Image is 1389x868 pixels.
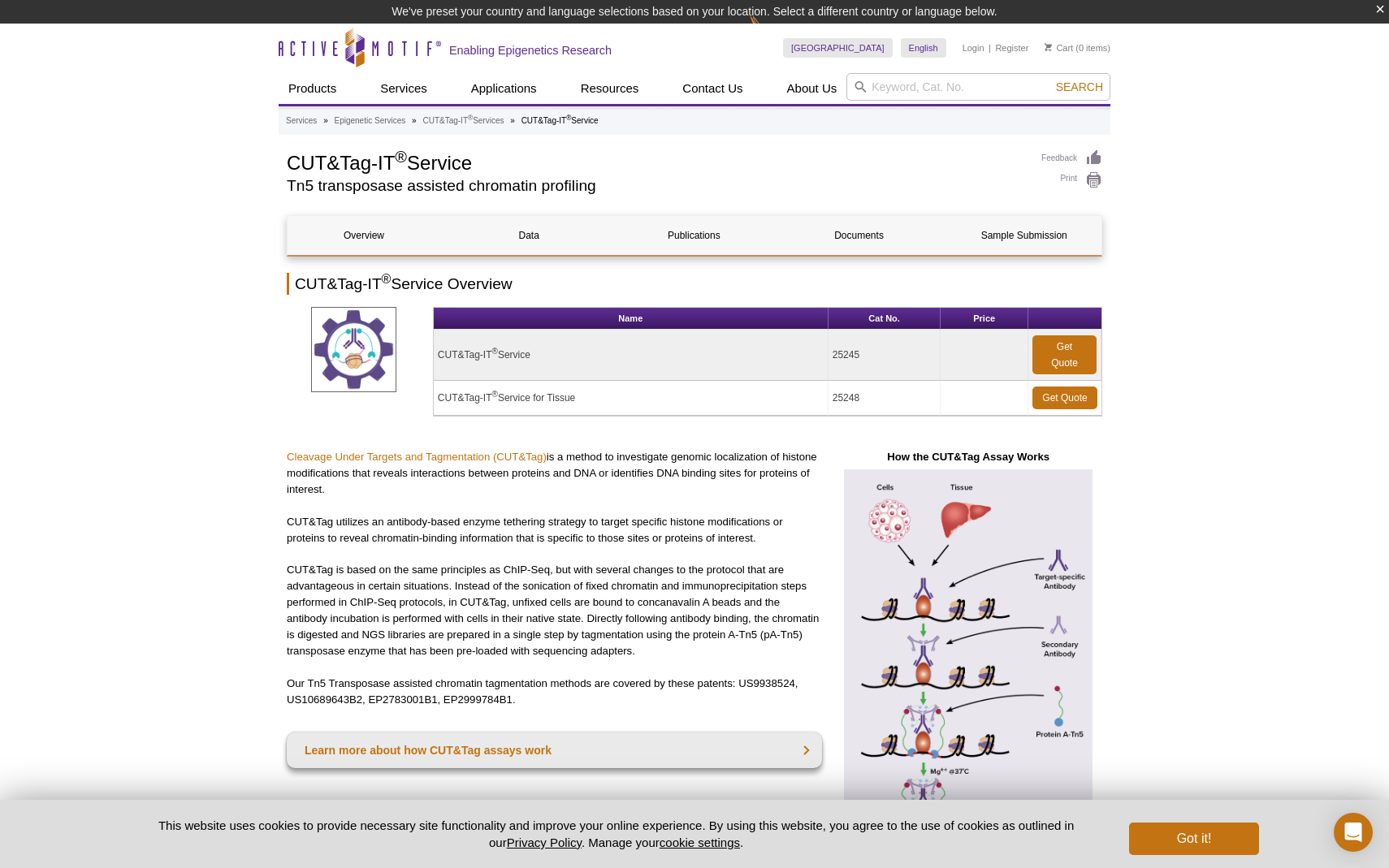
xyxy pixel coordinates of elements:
[286,114,317,128] a: Services
[749,12,792,50] img: Change Here
[941,308,1028,330] th: Price
[370,73,437,104] a: Services
[846,73,1110,101] input: Keyword, Cat. No.
[777,73,847,104] a: About Us
[660,836,740,849] button: cookie settings
[1129,823,1259,855] button: Got it!
[434,381,829,416] td: CUT&Tag-IT Service for Tissue
[566,114,571,122] sup: ®
[1056,80,1103,93] span: Search
[1045,43,1052,51] img: Your Cart
[461,73,547,104] a: Applications
[521,116,599,125] li: CUT&Tag-IT Service
[434,308,829,330] th: Name
[287,273,1102,295] h2: CUT&Tag-IT Service Overview
[1334,813,1373,852] div: Open Intercom Messenger
[887,451,1049,463] strong: How the CUT&Tag Assay Works
[783,216,936,255] a: Documents
[1032,335,1097,374] a: Get Quote
[288,216,440,255] a: Overview
[1032,386,1097,409] a: Get Quote
[507,836,582,849] a: Privacy Policy
[492,347,498,356] sup: ®
[673,73,752,104] a: Contact Us
[1041,149,1102,167] a: Feedback
[412,116,417,125] li: »
[829,330,941,381] td: 25245
[468,114,473,122] sup: ®
[323,116,328,125] li: »
[963,42,984,54] a: Login
[311,307,396,392] img: CUT&Tag Service
[287,449,822,498] p: is a method to investigate genomic localization of histone modifications that reveals interaction...
[617,216,770,255] a: Publications
[783,38,893,58] a: [GEOGRAPHIC_DATA]
[287,179,1025,193] h2: Tn5 transposase assisted chromatin profiling
[287,676,822,708] p: Our Tn5 Transposase assisted chromatin tagmentation methods are covered by these patents: US99385...
[130,817,1102,851] p: This website uses cookies to provide necessary site functionality and improve your online experie...
[829,308,941,330] th: Cat No.
[995,42,1028,54] a: Register
[287,451,547,463] a: Cleavage Under Targets and Tagmentation (CUT&Tag)
[1051,80,1108,94] button: Search
[287,732,822,768] a: Learn more about how CUT&Tag assays work
[829,381,941,416] td: 25248
[382,271,392,285] sup: ®
[434,330,829,381] td: CUT&Tag-IT Service
[449,43,612,58] h2: Enabling Epigenetics Research
[989,38,991,58] li: |
[1041,171,1102,189] a: Print
[901,38,946,58] a: English
[287,562,822,659] p: CUT&Tag is based on the same principles as ChIP-Seq, but with several changes to the protocol tha...
[279,73,346,104] a: Products
[1045,42,1073,54] a: Cart
[1045,38,1110,58] li: (0 items)
[510,116,515,125] li: »
[571,73,649,104] a: Resources
[287,514,822,546] p: CUT&Tag utilizes an antibody-based enzyme tethering strategy to target specific histone modificat...
[492,390,498,399] sup: ®
[422,114,504,128] a: CUT&Tag-IT®Services
[452,216,605,255] a: Data
[287,149,1025,174] h1: CUT&Tag-IT Service
[334,114,405,128] a: Epigenetic Services
[395,148,407,166] sup: ®
[948,216,1101,255] a: Sample Submission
